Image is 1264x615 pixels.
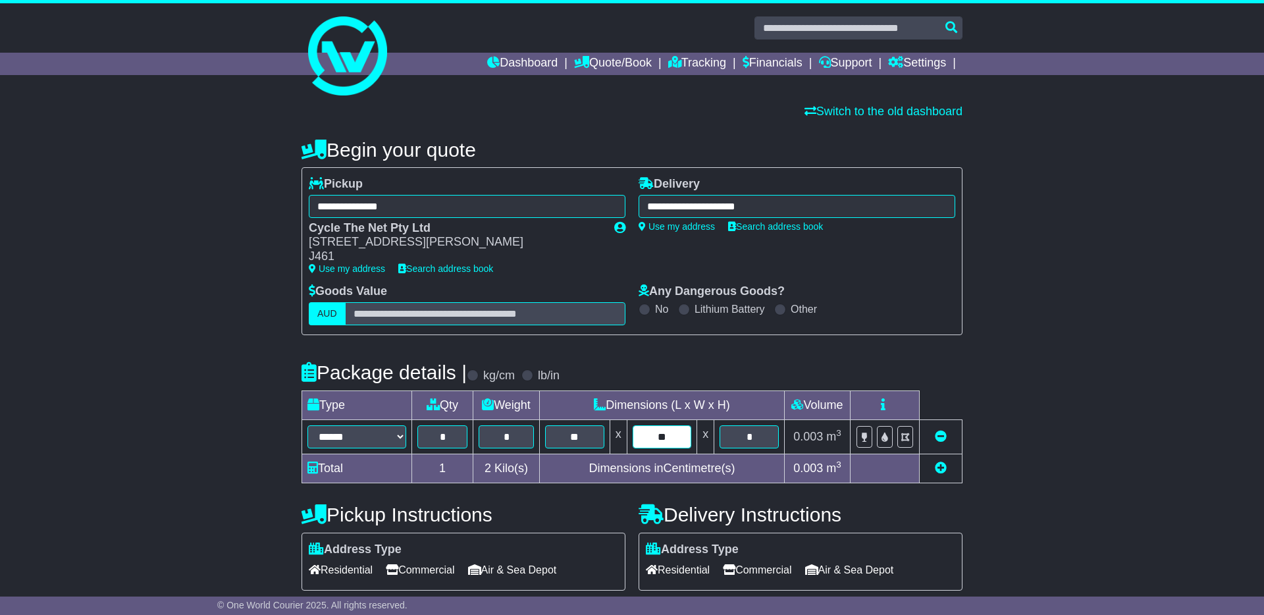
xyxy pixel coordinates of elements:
span: 0.003 [793,462,823,475]
label: lb/in [538,369,560,383]
span: Commercial [386,560,454,580]
a: Add new item [935,462,947,475]
a: Financials [743,53,803,75]
div: J461 [309,250,601,264]
td: Type [302,390,412,419]
td: Dimensions in Centimetre(s) [539,454,784,483]
label: Delivery [639,177,700,192]
span: © One World Courier 2025. All rights reserved. [217,600,408,610]
td: 1 [412,454,473,483]
label: Address Type [646,543,739,557]
a: Settings [888,53,946,75]
h4: Package details | [302,361,467,383]
div: Cycle The Net Pty Ltd [309,221,601,236]
h4: Begin your quote [302,139,962,161]
span: m [826,430,841,443]
label: AUD [309,302,346,325]
a: Switch to the old dashboard [804,105,962,118]
a: Search address book [398,263,493,274]
label: Pickup [309,177,363,192]
h4: Pickup Instructions [302,504,625,525]
a: Dashboard [487,53,558,75]
label: Address Type [309,543,402,557]
a: Remove this item [935,430,947,443]
label: Goods Value [309,284,387,299]
span: Air & Sea Depot [468,560,557,580]
td: Qty [412,390,473,419]
div: [STREET_ADDRESS][PERSON_NAME] [309,235,601,250]
td: Volume [784,390,850,419]
a: Support [819,53,872,75]
a: Use my address [639,221,715,232]
td: x [610,419,627,454]
label: kg/cm [483,369,515,383]
span: Residential [309,560,373,580]
span: Air & Sea Depot [805,560,894,580]
span: 2 [485,462,491,475]
label: Any Dangerous Goods? [639,284,785,299]
label: Other [791,303,817,315]
a: Tracking [668,53,726,75]
sup: 3 [836,460,841,469]
label: No [655,303,668,315]
span: 0.003 [793,430,823,443]
td: Weight [473,390,540,419]
label: Lithium Battery [695,303,765,315]
a: Search address book [728,221,823,232]
td: Dimensions (L x W x H) [539,390,784,419]
span: Residential [646,560,710,580]
td: Kilo(s) [473,454,540,483]
span: m [826,462,841,475]
sup: 3 [836,428,841,438]
td: Total [302,454,412,483]
td: x [697,419,714,454]
span: Commercial [723,560,791,580]
a: Use my address [309,263,385,274]
h4: Delivery Instructions [639,504,962,525]
a: Quote/Book [574,53,652,75]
